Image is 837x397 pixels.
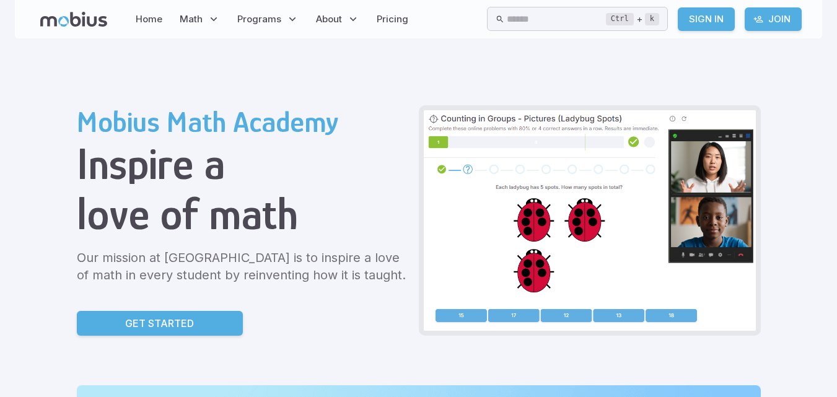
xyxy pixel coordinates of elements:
kbd: Ctrl [606,13,634,25]
a: Join [745,7,802,31]
span: Math [180,12,203,26]
kbd: k [645,13,659,25]
h1: love of math [77,189,409,239]
a: Pricing [373,5,412,33]
a: Home [132,5,166,33]
p: Our mission at [GEOGRAPHIC_DATA] is to inspire a love of math in every student by reinventing how... [77,249,409,284]
img: Grade 2 Class [424,110,756,331]
p: Get Started [125,316,194,331]
span: About [316,12,342,26]
div: + [606,12,659,27]
h2: Mobius Math Academy [77,105,409,139]
h1: Inspire a [77,139,409,189]
a: Get Started [77,311,243,336]
a: Sign In [678,7,735,31]
span: Programs [237,12,281,26]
